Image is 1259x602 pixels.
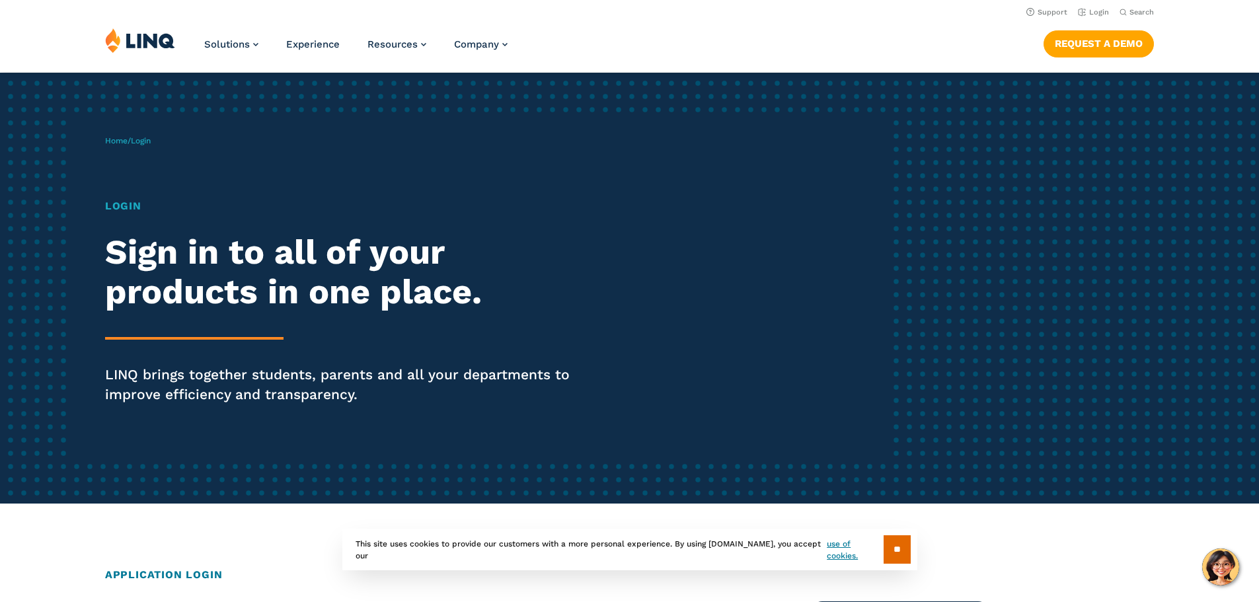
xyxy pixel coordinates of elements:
[342,529,917,570] div: This site uses cookies to provide our customers with a more personal experience. By using [DOMAIN...
[1120,7,1154,17] button: Open Search Bar
[367,38,426,50] a: Resources
[105,136,151,145] span: /
[105,365,590,404] p: LINQ brings together students, parents and all your departments to improve efficiency and transpa...
[1078,8,1109,17] a: Login
[1044,30,1154,57] a: Request a Demo
[1026,8,1067,17] a: Support
[204,38,258,50] a: Solutions
[105,28,175,53] img: LINQ | K‑12 Software
[1044,28,1154,57] nav: Button Navigation
[105,198,590,214] h1: Login
[204,38,250,50] span: Solutions
[1202,548,1239,585] button: Hello, have a question? Let’s chat.
[454,38,508,50] a: Company
[827,538,883,562] a: use of cookies.
[286,38,340,50] a: Experience
[204,28,508,71] nav: Primary Navigation
[105,233,590,312] h2: Sign in to all of your products in one place.
[1129,8,1154,17] span: Search
[367,38,418,50] span: Resources
[454,38,499,50] span: Company
[131,136,151,145] span: Login
[105,136,128,145] a: Home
